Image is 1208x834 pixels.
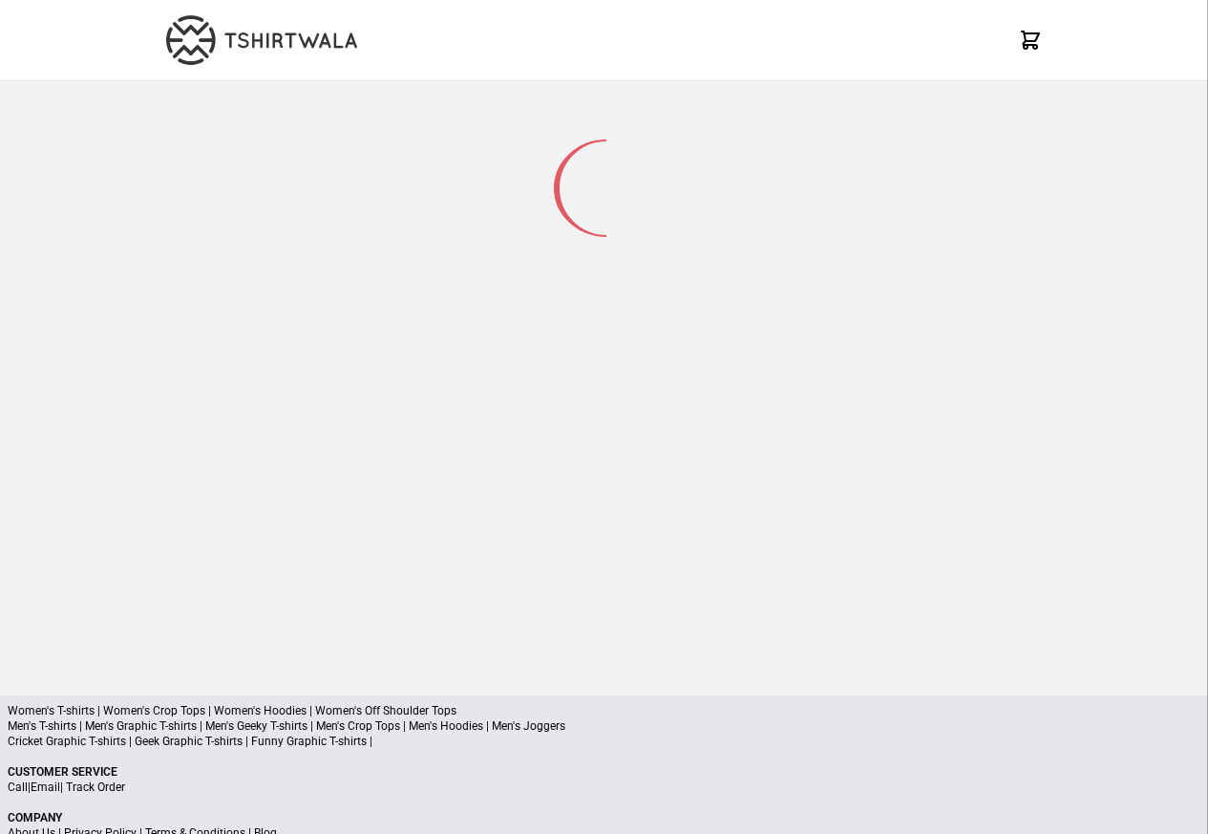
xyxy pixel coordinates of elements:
a: Track Order [66,781,125,794]
p: Customer Service [8,764,1200,780]
p: Company [8,810,1200,825]
a: Email [31,781,60,794]
p: Cricket Graphic T-shirts | Geek Graphic T-shirts | Funny Graphic T-shirts | [8,734,1200,749]
img: TW-LOGO-400-104.png [166,15,357,65]
p: | | [8,780,1200,795]
p: Women's T-shirts | Women's Crop Tops | Women's Hoodies | Women's Off Shoulder Tops [8,703,1200,718]
p: Men's T-shirts | Men's Graphic T-shirts | Men's Geeky T-shirts | Men's Crop Tops | Men's Hoodies ... [8,718,1200,734]
a: Call [8,781,28,794]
